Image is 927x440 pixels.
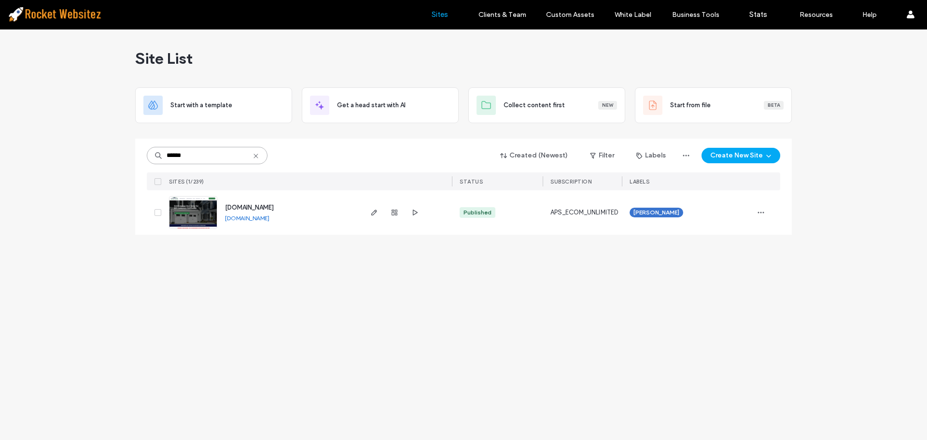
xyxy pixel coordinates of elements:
[302,87,459,123] div: Get a head start with AI
[615,11,651,19] label: White Label
[135,87,292,123] div: Start with a template
[598,101,617,110] div: New
[170,100,232,110] span: Start with a template
[670,100,711,110] span: Start from file
[225,204,274,211] a: [DOMAIN_NAME]
[749,10,767,19] label: Stats
[628,148,674,163] button: Labels
[635,87,792,123] div: Start from fileBeta
[169,178,204,185] span: SITES (1/239)
[463,208,492,217] div: Published
[800,11,833,19] label: Resources
[550,208,618,217] span: APS_ECOM_UNLIMITED
[460,178,483,185] span: STATUS
[672,11,719,19] label: Business Tools
[478,11,526,19] label: Clients & Team
[22,7,42,15] span: Help
[337,100,406,110] span: Get a head start with AI
[633,208,679,217] span: [PERSON_NAME]
[546,11,594,19] label: Custom Assets
[862,11,877,19] label: Help
[432,10,448,19] label: Sites
[764,101,784,110] div: Beta
[630,178,649,185] span: LABELS
[225,214,269,222] a: [DOMAIN_NAME]
[504,100,565,110] span: Collect content first
[702,148,780,163] button: Create New Site
[468,87,625,123] div: Collect content firstNew
[135,49,193,68] span: Site List
[580,148,624,163] button: Filter
[550,178,591,185] span: SUBSCRIPTION
[492,148,576,163] button: Created (Newest)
